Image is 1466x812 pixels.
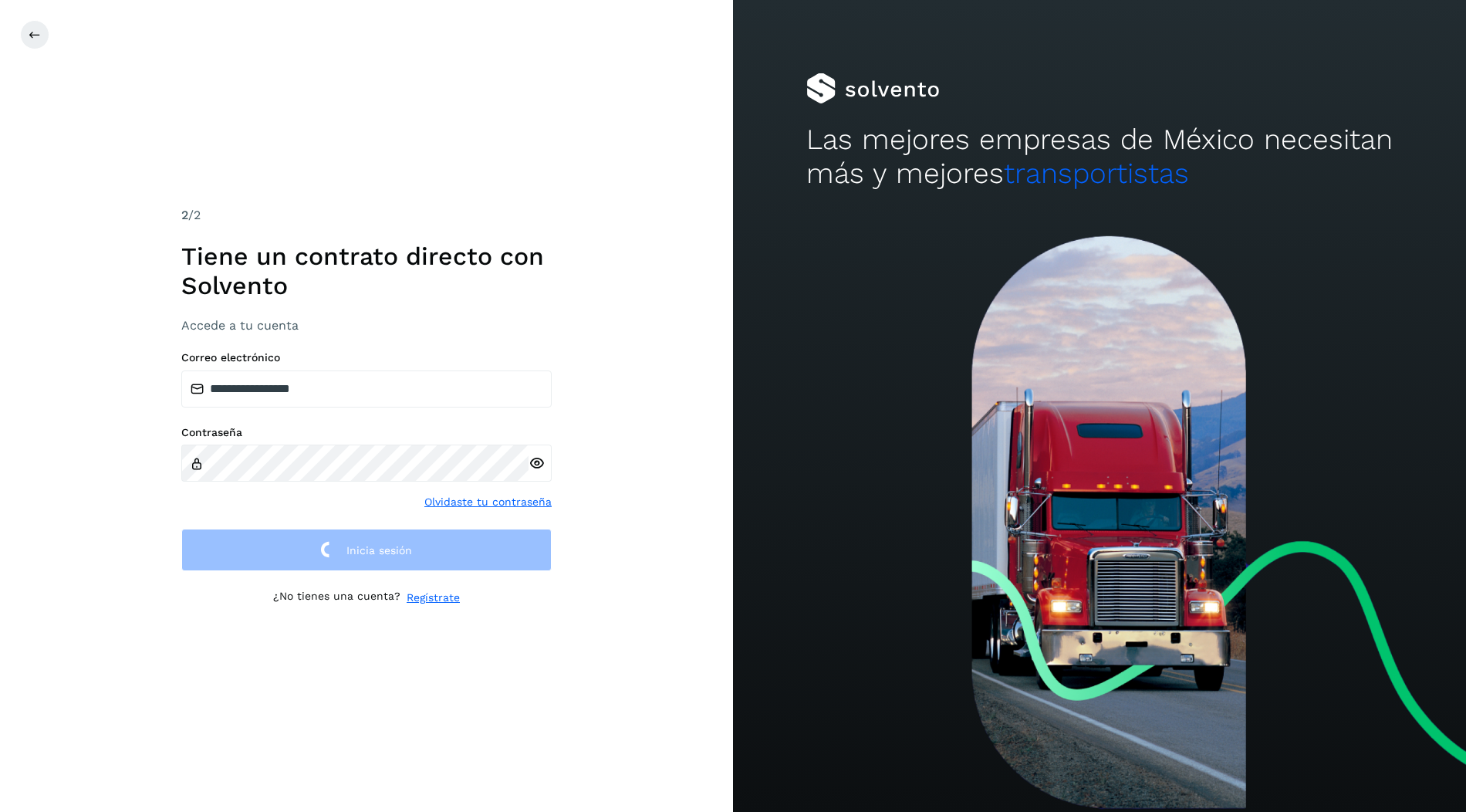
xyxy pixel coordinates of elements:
span: Inicia sesión [346,545,412,556]
button: Inicia sesión [181,529,552,571]
div: /2 [181,206,552,225]
label: Contraseña [181,426,552,439]
a: Regístrate [407,590,460,606]
label: Correo electrónico [181,351,552,364]
a: Olvidaste tu contraseña [424,494,552,510]
p: ¿No tienes una cuenta? [273,590,400,606]
h1: Tiene un contrato directo con Solvento [181,242,552,301]
span: 2 [181,208,188,222]
h2: Las mejores empresas de México necesitan más y mejores [806,123,1393,191]
h3: Accede a tu cuenta [181,318,552,333]
span: transportistas [1004,157,1189,190]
